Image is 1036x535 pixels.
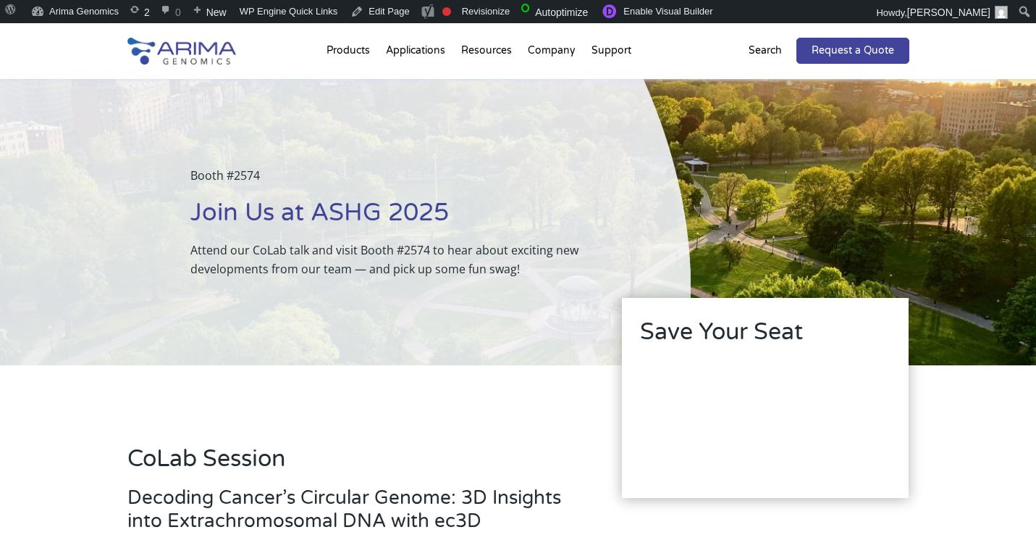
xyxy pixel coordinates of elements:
h1: Join Us at ASHG 2025 [190,196,618,241]
h2: Save Your Seat [640,316,890,360]
h2: CoLab Session [127,443,579,486]
a: Request a Quote [796,38,909,64]
img: Arima-Genomics-logo [127,38,236,65]
iframe: Form 1 [640,371,890,480]
p: Booth #2574 [190,166,618,196]
p: Attend our CoLab talk and visit Booth #2574 to hear about exciting new developments from our team... [190,241,618,278]
span: [PERSON_NAME] [907,7,990,18]
div: Focus keyphrase not set [442,7,451,16]
p: Search [749,41,782,60]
